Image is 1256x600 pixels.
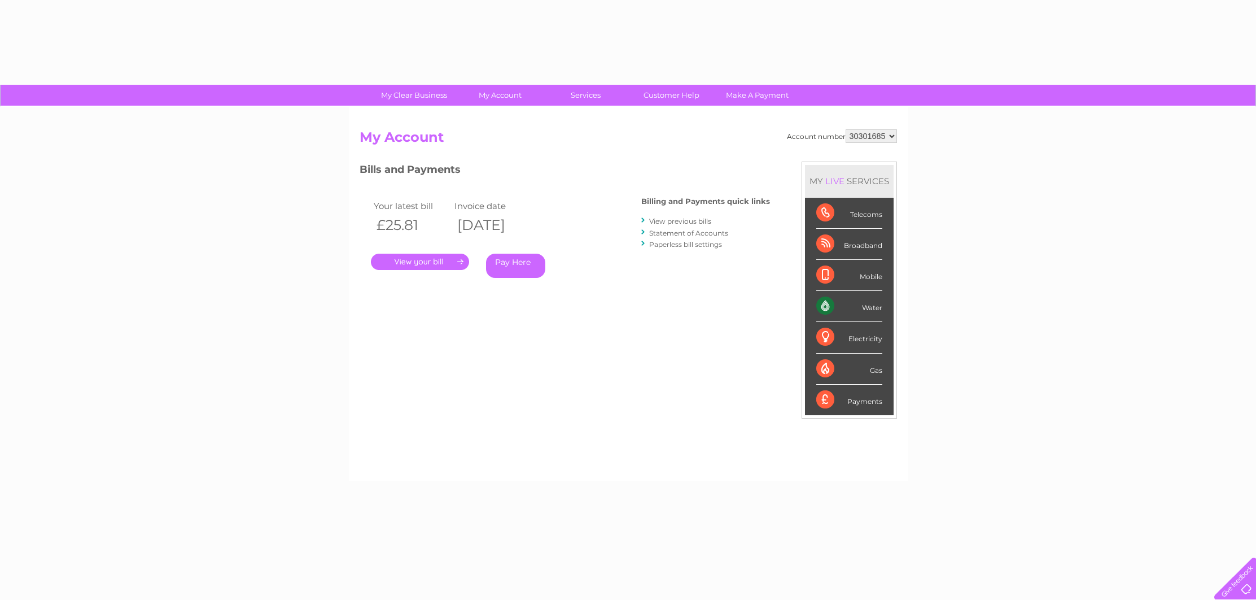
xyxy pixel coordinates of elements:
td: Invoice date [452,198,533,214]
div: Electricity [816,322,882,353]
div: Telecoms [816,198,882,229]
div: Mobile [816,260,882,291]
th: [DATE] [452,214,533,237]
a: Paperless bill settings [649,240,722,249]
a: My Clear Business [367,85,461,106]
div: Water [816,291,882,322]
a: My Account [453,85,546,106]
h3: Bills and Payments [360,162,770,181]
h2: My Account [360,129,897,151]
a: Customer Help [625,85,718,106]
h4: Billing and Payments quick links [641,197,770,206]
a: Pay Here [486,254,545,278]
a: Make A Payment [711,85,804,106]
div: Broadband [816,229,882,260]
a: . [371,254,469,270]
div: Gas [816,354,882,385]
div: Account number [787,129,897,143]
div: LIVE [823,176,847,186]
div: Payments [816,385,882,415]
td: Your latest bill [371,198,452,214]
a: View previous bills [649,217,711,225]
div: MY SERVICES [805,165,894,197]
a: Statement of Accounts [649,229,728,237]
a: Services [539,85,632,106]
th: £25.81 [371,214,452,237]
